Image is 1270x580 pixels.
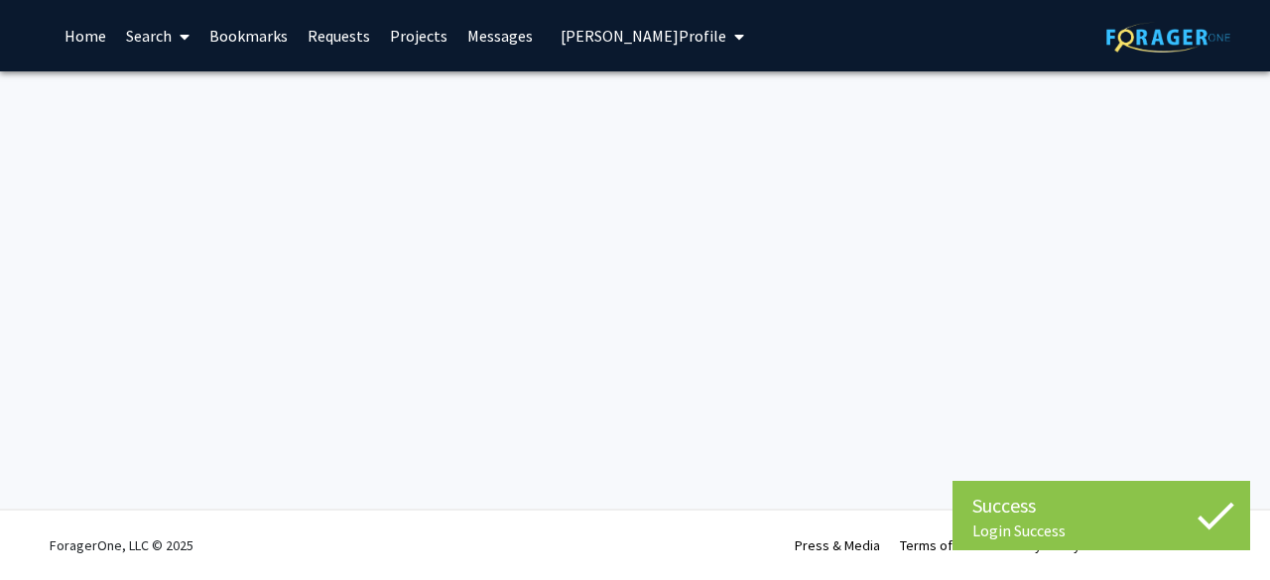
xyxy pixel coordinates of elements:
[561,26,726,46] span: [PERSON_NAME] Profile
[900,536,978,554] a: Terms of Use
[1106,22,1230,53] img: ForagerOne Logo
[457,1,543,70] a: Messages
[50,511,193,580] div: ForagerOne, LLC © 2025
[298,1,380,70] a: Requests
[380,1,457,70] a: Projects
[116,1,199,70] a: Search
[199,1,298,70] a: Bookmarks
[972,521,1230,540] div: Login Success
[972,491,1230,521] div: Success
[795,536,880,554] a: Press & Media
[55,1,116,70] a: Home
